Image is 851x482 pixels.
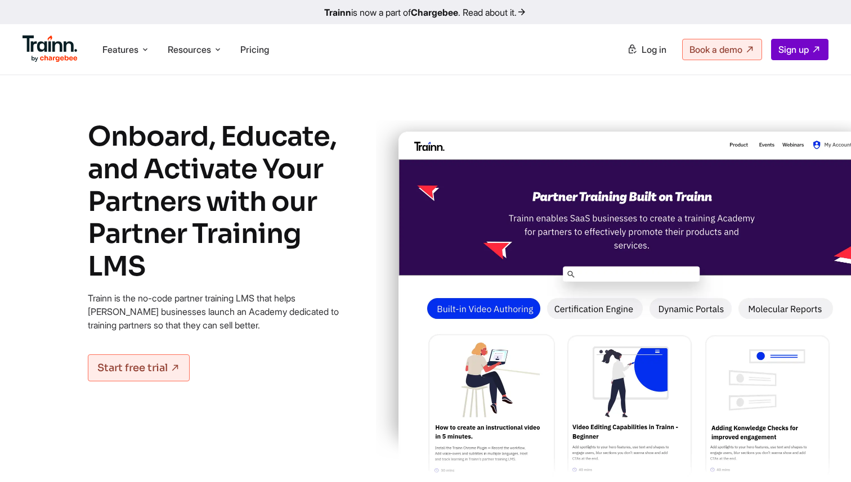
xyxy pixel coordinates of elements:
h1: Onboard, Educate, and Activate Your Partners with our Partner Training LMS [88,120,358,282]
span: Log in [642,44,666,55]
a: Start free trial [88,354,190,381]
a: Pricing [240,44,269,55]
span: Resources [168,43,211,56]
img: Trainn Logo [23,35,78,62]
span: Sign up [778,44,809,55]
a: Book a demo [682,39,762,60]
p: Trainn is the no-code partner training LMS that helps [PERSON_NAME] businesses launch an Academy ... [88,291,358,332]
span: Features [102,43,138,56]
span: Book a demo [689,44,742,55]
b: Trainn [324,7,351,18]
iframe: Chat Widget [795,428,851,482]
b: Chargebee [411,7,458,18]
a: Log in [620,39,673,60]
a: Sign up [771,39,828,60]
